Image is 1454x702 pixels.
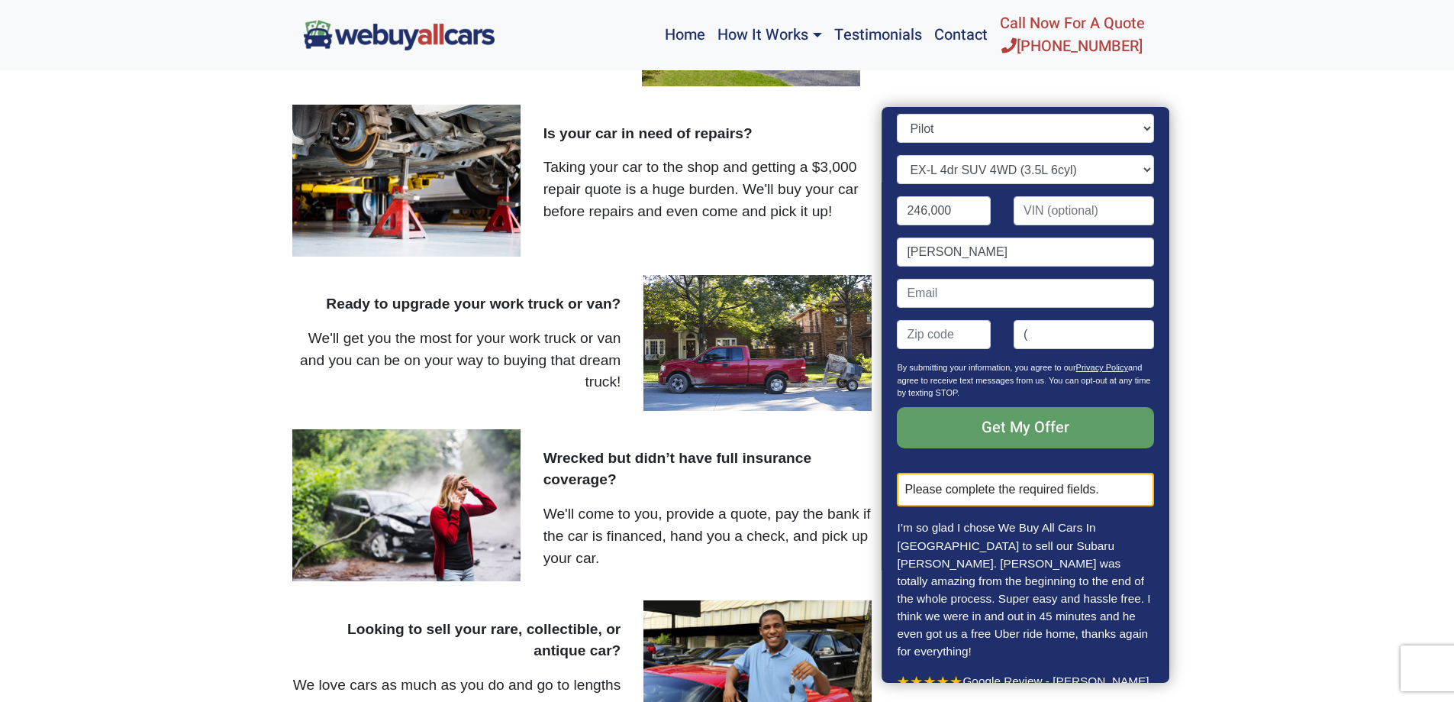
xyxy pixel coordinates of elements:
strong: Looking to sell your rare, collectible, or antique car? [347,621,621,659]
input: Email [898,279,1154,308]
a: Testimonials [828,6,928,64]
a: Call Now For A Quote[PHONE_NUMBER] [994,6,1151,64]
strong: Ready to upgrade your work truck or van? [326,296,621,312]
a: Contact [928,6,994,64]
a: Home [659,6,711,64]
form: Contact form [898,73,1154,506]
a: How It Works [711,6,827,64]
strong: Wrecked but didn’t have full insurance coverage? [543,450,811,488]
input: Mileage [898,196,991,225]
div: Please complete the required fields. [898,473,1154,506]
input: Zip code [898,320,991,349]
strong: Is your car in need of repairs? [543,125,753,141]
input: VIN (optional) [1014,196,1154,225]
p: We'll come to you, provide a quote, pay the bank if the car is financed, hand you a check, and pi... [543,503,872,569]
p: Taking your car to the shop and getting a $3,000 repair quote is a huge burden. We'll buy your ca... [543,157,872,222]
a: Privacy Policy [1076,363,1128,372]
p: I’m so glad I chose We Buy All Cars In [GEOGRAPHIC_DATA] to sell our Subaru [PERSON_NAME]. [PERSO... [898,519,1154,659]
p: By submitting your information, you agree to our and agree to receive text messages from us. You ... [898,361,1154,407]
input: Name [898,238,1154,267]
p: We'll get you the most for your work truck or van and you can be on your way to buying that dream... [292,328,621,393]
p: Google Review - [PERSON_NAME] [898,672,1154,690]
img: We Buy All Cars in NJ logo [304,20,495,50]
input: Get My Offer [898,407,1154,448]
input: Phone [1014,320,1154,349]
